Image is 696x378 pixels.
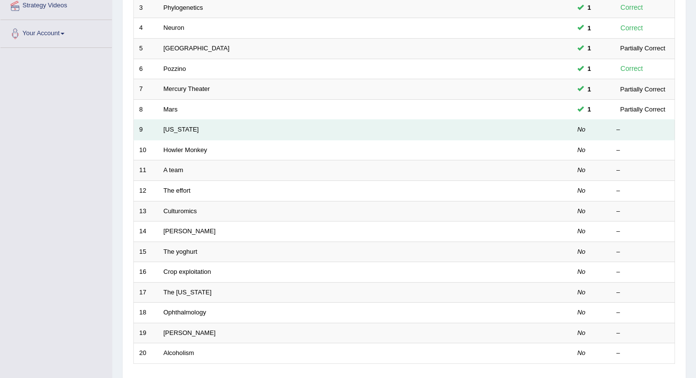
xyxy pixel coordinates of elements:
[584,43,595,53] span: You cannot take this question anymore
[584,84,595,94] span: You cannot take this question anymore
[577,268,586,275] em: No
[577,248,586,255] em: No
[616,63,647,74] div: Correct
[616,186,669,196] div: –
[164,126,199,133] a: [US_STATE]
[616,22,647,34] div: Correct
[584,64,595,74] span: You cannot take this question anymore
[616,104,669,114] div: Partially Correct
[134,140,158,160] td: 10
[164,146,208,154] a: Howler Monkey
[134,343,158,364] td: 20
[164,44,230,52] a: [GEOGRAPHIC_DATA]
[577,329,586,336] em: No
[164,289,212,296] a: The [US_STATE]
[164,106,178,113] a: Mars
[577,207,586,215] em: No
[134,303,158,323] td: 18
[577,146,586,154] em: No
[164,207,197,215] a: Culturomics
[134,323,158,343] td: 19
[134,222,158,242] td: 14
[164,268,211,275] a: Crop exploitation
[616,207,669,216] div: –
[134,160,158,181] td: 11
[134,59,158,79] td: 6
[164,4,203,11] a: Phylogenetics
[134,242,158,262] td: 15
[616,329,669,338] div: –
[164,349,194,356] a: Alcoholism
[134,201,158,222] td: 13
[616,308,669,317] div: –
[616,146,669,155] div: –
[577,349,586,356] em: No
[616,2,647,13] div: Correct
[616,84,669,94] div: Partially Correct
[616,125,669,134] div: –
[616,267,669,277] div: –
[577,187,586,194] em: No
[164,24,185,31] a: Neuron
[577,166,586,174] em: No
[577,126,586,133] em: No
[164,227,216,235] a: [PERSON_NAME]
[164,248,197,255] a: The yoghurt
[616,227,669,236] div: –
[134,18,158,39] td: 4
[616,247,669,257] div: –
[134,99,158,120] td: 8
[134,39,158,59] td: 5
[616,166,669,175] div: –
[616,288,669,297] div: –
[577,309,586,316] em: No
[577,227,586,235] em: No
[616,349,669,358] div: –
[134,120,158,140] td: 9
[0,20,112,44] a: Your Account
[164,65,186,72] a: Pozzino
[164,187,190,194] a: The effort
[134,282,158,303] td: 17
[164,85,210,92] a: Mercury Theater
[164,329,216,336] a: [PERSON_NAME]
[134,262,158,283] td: 16
[134,180,158,201] td: 12
[584,23,595,33] span: You cannot take this question anymore
[164,309,206,316] a: Ophthalmology
[584,104,595,114] span: You cannot take this question anymore
[616,43,669,53] div: Partially Correct
[584,2,595,13] span: You cannot take this question anymore
[577,289,586,296] em: No
[164,166,183,174] a: A team
[134,79,158,100] td: 7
